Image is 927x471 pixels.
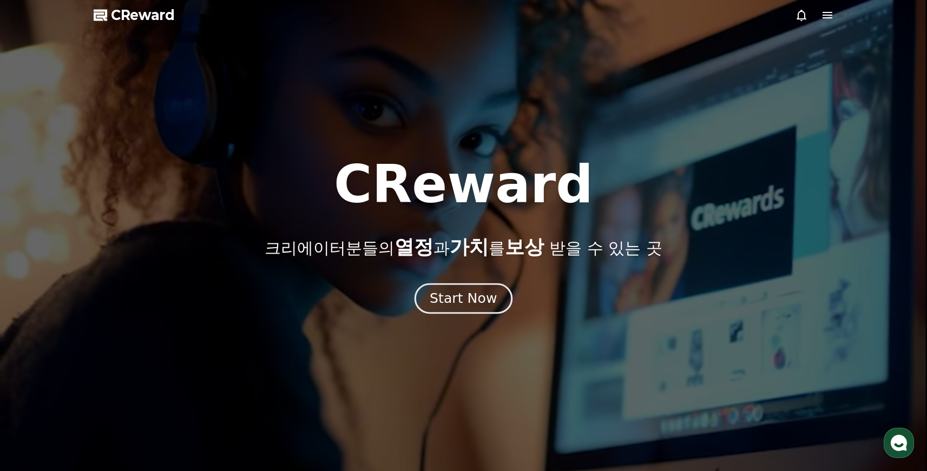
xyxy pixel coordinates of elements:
[265,236,662,258] p: 크리에이터분들의 과 를 받을 수 있는 곳
[140,343,208,370] a: 설정
[417,295,510,305] a: Start Now
[505,236,544,258] span: 보상
[415,283,512,314] button: Start Now
[395,236,433,258] span: 열정
[334,158,593,210] h1: CReward
[167,359,180,368] span: 설정
[94,6,175,24] a: CReward
[99,360,112,368] span: 대화
[430,289,497,308] div: Start Now
[450,236,489,258] span: 가치
[3,343,71,370] a: 홈
[111,6,175,24] span: CReward
[71,343,140,370] a: 대화
[34,359,41,368] span: 홈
